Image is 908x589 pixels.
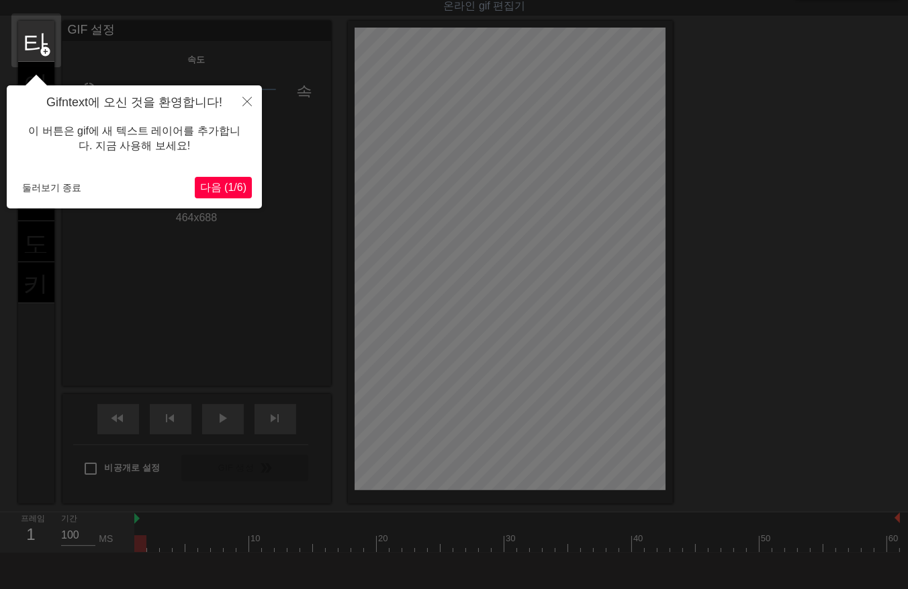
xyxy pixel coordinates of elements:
[195,177,252,198] button: 다음
[17,95,252,110] h4: Gifntext에 오신 것을 환영합니다!
[200,182,246,193] span: 다음 (1/6)
[17,178,87,198] button: 둘러보기 종료
[232,85,262,116] button: 닫다
[17,110,252,167] div: 이 버튼은 gif에 새 텍스트 레이어를 추가합니다. 지금 사용해 보세요!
